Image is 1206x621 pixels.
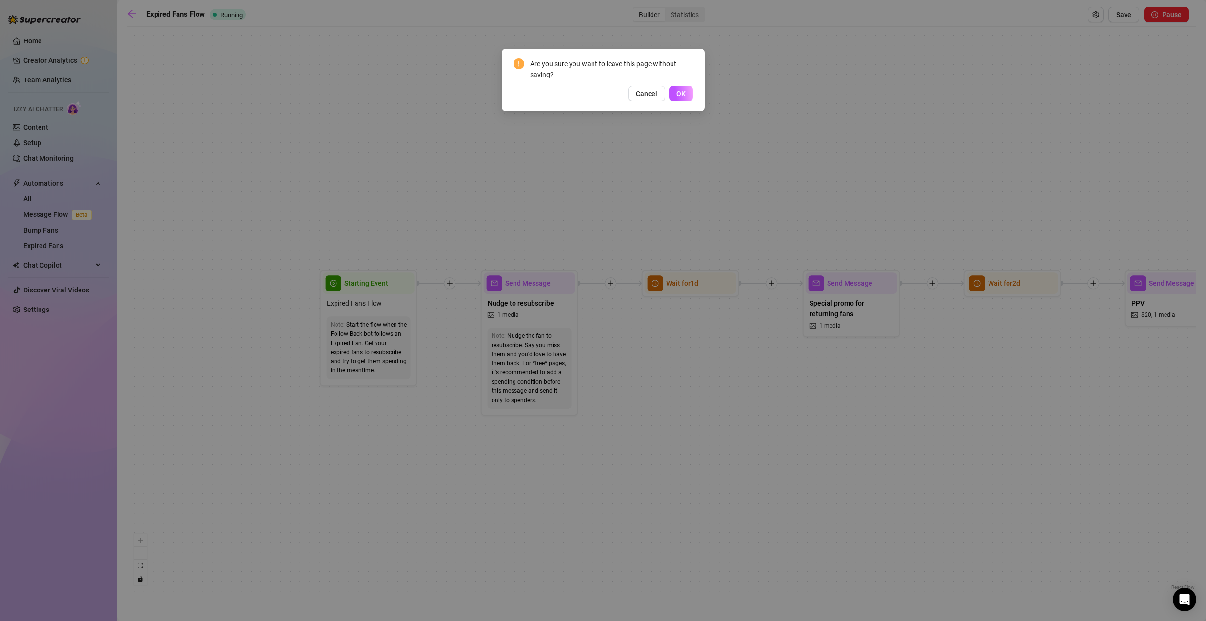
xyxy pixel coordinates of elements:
button: OK [669,86,693,101]
div: Are you sure you want to leave this page without saving? [530,58,693,80]
span: exclamation-circle [514,58,524,69]
button: Cancel [628,86,665,101]
div: Open Intercom Messenger [1173,588,1196,611]
span: OK [676,90,686,97]
span: Cancel [636,90,657,97]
